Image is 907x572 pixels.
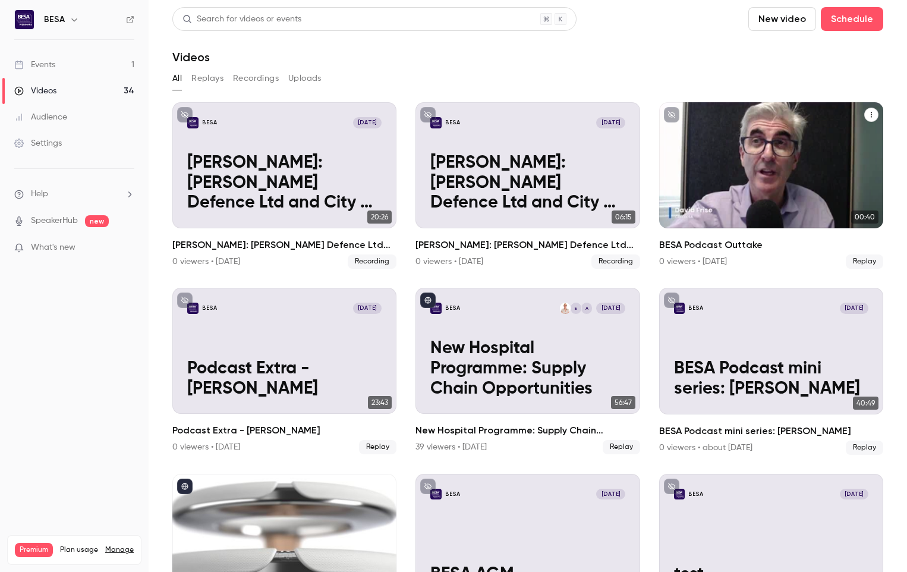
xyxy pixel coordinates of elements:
[415,288,640,454] a: New Hospital Programme: Supply Chain Opportunities BESAAERebecca Fox[DATE]New Hospital Programme:...
[415,256,483,268] div: 0 viewers • [DATE]
[659,288,883,454] a: BESA Podcast mini series: Mike TalbotBESA[DATE]BESA Podcast mini series: [PERSON_NAME]40:49BESA P...
[664,293,679,308] button: unpublished
[430,303,442,314] img: New Hospital Programme: Supply Chain Opportunities
[172,238,396,252] h2: [PERSON_NAME]: [PERSON_NAME] Defence Ltd and City of [GEOGRAPHIC_DATA]
[420,293,436,308] button: published
[659,256,727,268] div: 0 viewers • [DATE]
[177,107,193,122] button: unpublished
[415,102,640,269] a: Evan Jones: Lightfoot Defence Ltd and City of Portsmouth CollegeBESA[DATE][PERSON_NAME]: [PERSON_...
[853,397,878,410] span: 40:49
[611,396,635,409] span: 56:47
[415,238,640,252] h2: [PERSON_NAME]: [PERSON_NAME] Defence Ltd and City of [GEOGRAPHIC_DATA]
[187,153,382,213] p: [PERSON_NAME]: [PERSON_NAME] Defence Ltd and City of [GEOGRAPHIC_DATA]
[659,442,752,454] div: 0 viewers • about [DATE]
[31,241,75,254] span: What's new
[14,111,67,123] div: Audience
[187,359,382,399] p: Podcast Extra - [PERSON_NAME]
[430,153,625,213] p: [PERSON_NAME]: [PERSON_NAME] Defence Ltd and City of [GEOGRAPHIC_DATA]
[603,440,640,454] span: Replay
[172,423,396,438] h2: Podcast Extra - [PERSON_NAME]
[353,117,382,128] span: [DATE]
[172,7,883,565] section: Videos
[415,423,640,438] h2: New Hospital Programme: Supply Chain Opportunities
[674,489,685,500] img: test
[177,293,193,308] button: unpublished
[368,396,392,409] span: 23:43
[688,491,703,498] p: BESA
[415,288,640,454] li: New Hospital Programme: Supply Chain Opportunities
[14,188,134,200] li: help-dropdown-opener
[581,302,593,315] div: A
[348,254,396,269] span: Recording
[596,489,625,500] span: [DATE]
[659,424,883,438] h2: BESA Podcast mini series: [PERSON_NAME]
[659,102,883,269] a: 00:40BESA Podcast Outtake0 viewers • [DATE]Replay
[688,304,703,312] p: BESA
[659,102,883,269] li: BESA Podcast Outtake
[570,302,582,315] div: E
[659,238,883,252] h2: BESA Podcast Outtake
[14,137,62,149] div: Settings
[177,479,193,494] button: published
[851,210,878,224] span: 00:40
[591,254,640,269] span: Recording
[187,303,199,314] img: Podcast Extra - Ian McCall
[659,288,883,454] li: BESA Podcast mini series: Mike Talbot
[664,107,679,122] button: unpublished
[596,117,625,128] span: [DATE]
[445,304,460,312] p: BESA
[15,10,34,29] img: BESA
[415,102,640,269] li: Evan Jones: Lightfoot Defence Ltd and City of Portsmouth College
[846,254,883,269] span: Replay
[202,304,217,312] p: BESA
[172,102,396,269] li: Evan Jones: Lightfoot Defence Ltd and City of Portsmouth College
[748,7,816,31] button: New video
[430,489,442,500] img: BESA AGM
[445,491,460,498] p: BESA
[14,85,56,97] div: Videos
[821,7,883,31] button: Schedule
[353,303,382,314] span: [DATE]
[172,50,210,64] h1: Videos
[840,303,868,314] span: [DATE]
[191,69,223,88] button: Replays
[415,441,487,453] div: 39 viewers • [DATE]
[187,117,199,128] img: Evan Jones: Lightfoot Defence Ltd and City of Portsmouth College
[430,117,442,128] img: Evan Jones: Lightfoot Defence Ltd and City of Portsmouth College
[420,479,436,494] button: unpublished
[172,69,182,88] button: All
[233,69,279,88] button: Recordings
[420,107,436,122] button: unpublished
[105,545,134,555] a: Manage
[172,102,396,269] a: Evan Jones: Lightfoot Defence Ltd and City of Portsmouth CollegeBESA[DATE][PERSON_NAME]: [PERSON_...
[172,441,240,453] div: 0 viewers • [DATE]
[840,489,868,500] span: [DATE]
[596,303,625,314] span: [DATE]
[172,288,396,454] a: Podcast Extra - Ian McCallBESA[DATE]Podcast Extra - [PERSON_NAME]23:43Podcast Extra - [PERSON_NAM...
[674,303,685,314] img: BESA Podcast mini series: Mike Talbot
[846,441,883,455] span: Replay
[85,215,109,227] span: new
[172,288,396,454] li: Podcast Extra - Ian McCall
[202,119,217,127] p: BESA
[359,440,396,454] span: Replay
[182,13,301,26] div: Search for videos or events
[172,256,240,268] div: 0 viewers • [DATE]
[288,69,322,88] button: Uploads
[430,339,625,399] p: New Hospital Programme: Supply Chain Opportunities
[560,303,571,314] img: Rebecca Fox
[664,479,679,494] button: unpublished
[367,210,392,224] span: 20:26
[31,188,48,200] span: Help
[60,545,98,555] span: Plan usage
[674,359,868,399] p: BESA Podcast mini series: [PERSON_NAME]
[15,543,53,557] span: Premium
[14,59,55,71] div: Events
[612,210,635,224] span: 06:15
[31,215,78,227] a: SpeakerHub
[44,14,65,26] h6: BESA
[445,119,460,127] p: BESA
